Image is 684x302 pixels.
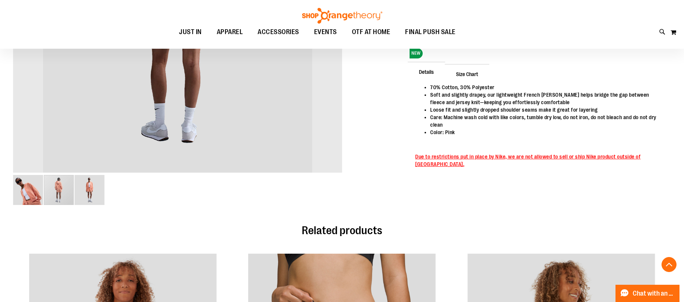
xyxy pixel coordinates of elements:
[430,114,663,129] li: Care: Machine wash cold with like colors, tumble dry low, do not iron, do not bleach and do not d...
[13,175,43,205] img: Nike Loose Full-Zip French Terry Hoodie
[314,24,337,40] span: EVENTS
[352,24,390,40] span: OTF AT HOME
[405,24,456,40] span: FINAL PUSH SALE
[13,174,44,206] div: image 1 of 3
[415,154,641,167] span: Due to restrictions put in place by Nike, we are not allowed to sell or ship Nike product outside...
[445,64,489,84] span: Size Chart
[430,84,663,91] li: 70% Cotton, 30% Polyester
[662,257,677,272] button: Back To Top
[75,174,104,206] div: image 3 of 3
[75,175,104,205] img: Nike Loose Full-Zip French Terry Hoodie
[217,24,243,40] span: APPAREL
[408,62,445,81] span: Details
[430,91,663,106] li: Soft and slightly drapey, our lightweight French [PERSON_NAME] helps bridge the gap between fleec...
[301,8,383,24] img: Shop Orangetheory
[179,24,202,40] span: JUST IN
[633,290,675,297] span: Chat with an Expert
[44,174,75,206] div: image 2 of 3
[410,48,423,58] span: NEW
[302,224,382,237] span: Related products
[430,129,663,136] li: Color: Pink
[615,285,680,302] button: Chat with an Expert
[258,24,299,40] span: ACCESSORIES
[430,106,663,114] li: Loose fit and slightly dropped shoulder seams make it great for layering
